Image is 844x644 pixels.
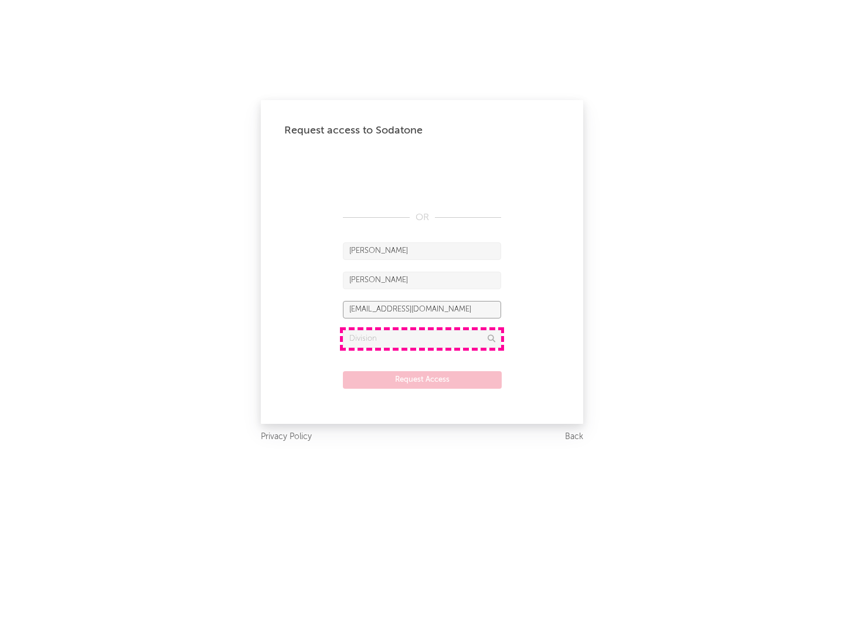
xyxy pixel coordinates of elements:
[261,430,312,444] a: Privacy Policy
[284,124,560,138] div: Request access to Sodatone
[343,211,501,225] div: OR
[343,301,501,318] input: Email
[343,242,501,260] input: First Name
[343,330,501,348] input: Division
[343,371,502,389] button: Request Access
[565,430,583,444] a: Back
[343,272,501,289] input: Last Name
